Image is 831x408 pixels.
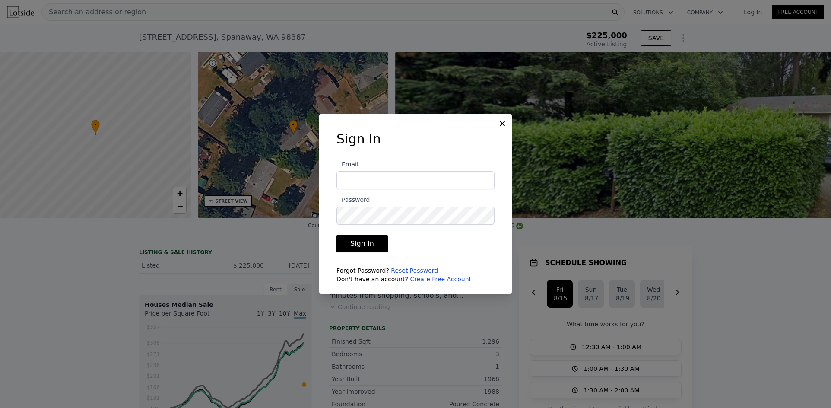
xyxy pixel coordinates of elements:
[336,161,358,168] span: Email
[336,207,495,225] input: Password
[336,266,495,284] div: Forgot Password? Don't have an account?
[336,235,388,252] button: Sign In
[336,131,495,147] h3: Sign In
[336,171,495,189] input: Email
[410,276,471,283] a: Create Free Account
[336,196,370,203] span: Password
[391,267,438,274] a: Reset Password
